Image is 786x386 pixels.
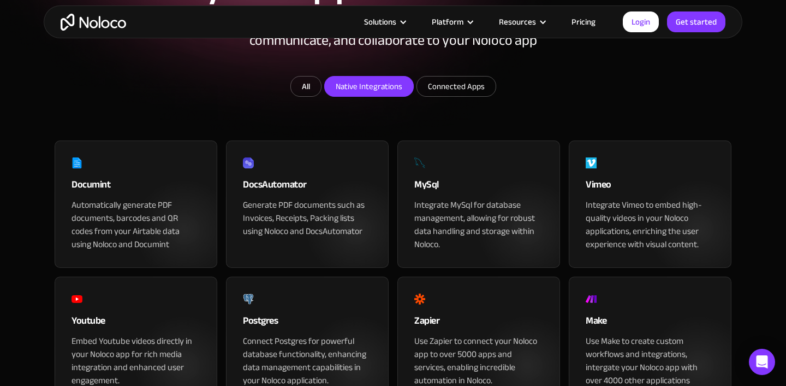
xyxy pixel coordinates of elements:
[55,141,217,268] a: DocumintAutomatically generate PDF documents, barcodes and QR codes from your Airtable data using...
[586,198,714,251] div: Integrate Vimeo to embed high-quality videos in your Noloco applications, enriching the user expe...
[72,198,200,251] div: Automatically generate PDF documents, barcodes and QR codes from your Airtable data using Noloco ...
[364,15,396,29] div: Solutions
[749,349,775,375] div: Open Intercom Messenger
[243,313,372,335] div: Postgres
[414,177,543,198] div: MySql
[350,15,418,29] div: Solutions
[290,76,321,97] a: All
[485,15,558,29] div: Resources
[432,15,463,29] div: Platform
[243,198,372,238] div: Generate PDF documents such as Invoices, Receipts, Packing lists using Noloco and DocsAutomator
[414,198,543,251] div: Integrate MySql for database management, allowing for robust data handling and storage within Nol...
[667,11,725,32] a: Get started
[397,141,560,268] a: MySqlIntegrate MySql for database management, allowing for robust data handling and storage withi...
[586,313,714,335] div: Make
[229,16,557,76] div: Connect everything your team needs to work, communicate, and collaborate to your Noloco app
[623,11,659,32] a: Login
[569,141,731,268] a: VimeoIntegrate Vimeo to embed high-quality videos in your Noloco applications, enriching the user...
[558,15,609,29] a: Pricing
[226,141,389,268] a: DocsAutomatorGenerate PDF documents such as Invoices, Receipts, Packing lists using Noloco and Do...
[499,15,536,29] div: Resources
[72,313,200,335] div: Youtube
[72,177,200,198] div: Documint
[418,15,485,29] div: Platform
[175,76,611,100] form: Email Form
[61,14,126,31] a: home
[243,177,372,198] div: DocsAutomator
[414,313,543,335] div: Zapier
[586,177,714,198] div: Vimeo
